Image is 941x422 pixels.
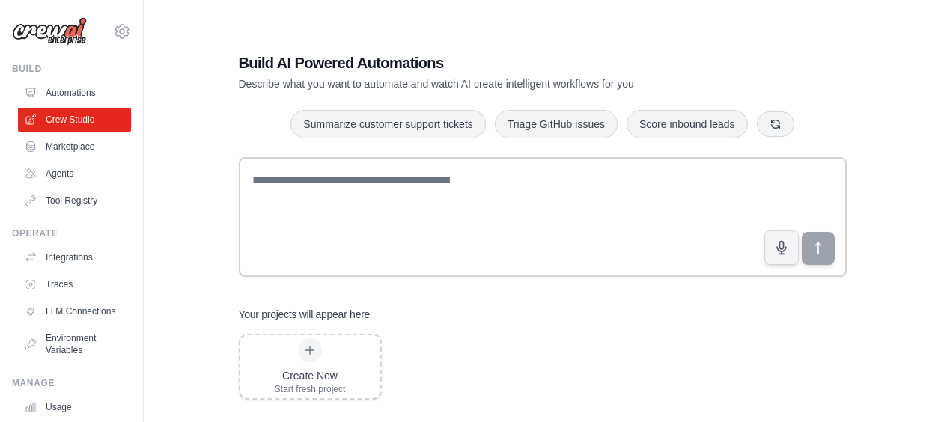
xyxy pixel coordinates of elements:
img: Logo [12,17,87,46]
div: Create New [275,368,346,383]
h3: Your projects will appear here [239,307,371,322]
div: Build [12,63,131,75]
button: Score inbound leads [627,110,748,138]
a: Environment Variables [18,326,131,362]
a: Crew Studio [18,108,131,132]
button: Summarize customer support tickets [290,110,485,138]
div: Start fresh project [275,383,346,395]
p: Describe what you want to automate and watch AI create intelligent workflows for you [239,76,742,91]
button: Triage GitHub issues [495,110,618,138]
a: Agents [18,162,131,186]
div: Manage [12,377,131,389]
a: Automations [18,81,131,105]
a: Tool Registry [18,189,131,212]
button: Get new suggestions [757,111,794,137]
a: Integrations [18,245,131,269]
div: Operate [12,227,131,239]
a: LLM Connections [18,299,131,323]
button: Click to speak your automation idea [764,230,799,265]
a: Traces [18,272,131,296]
a: Usage [18,395,131,419]
a: Marketplace [18,135,131,159]
h1: Build AI Powered Automations [239,52,742,73]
